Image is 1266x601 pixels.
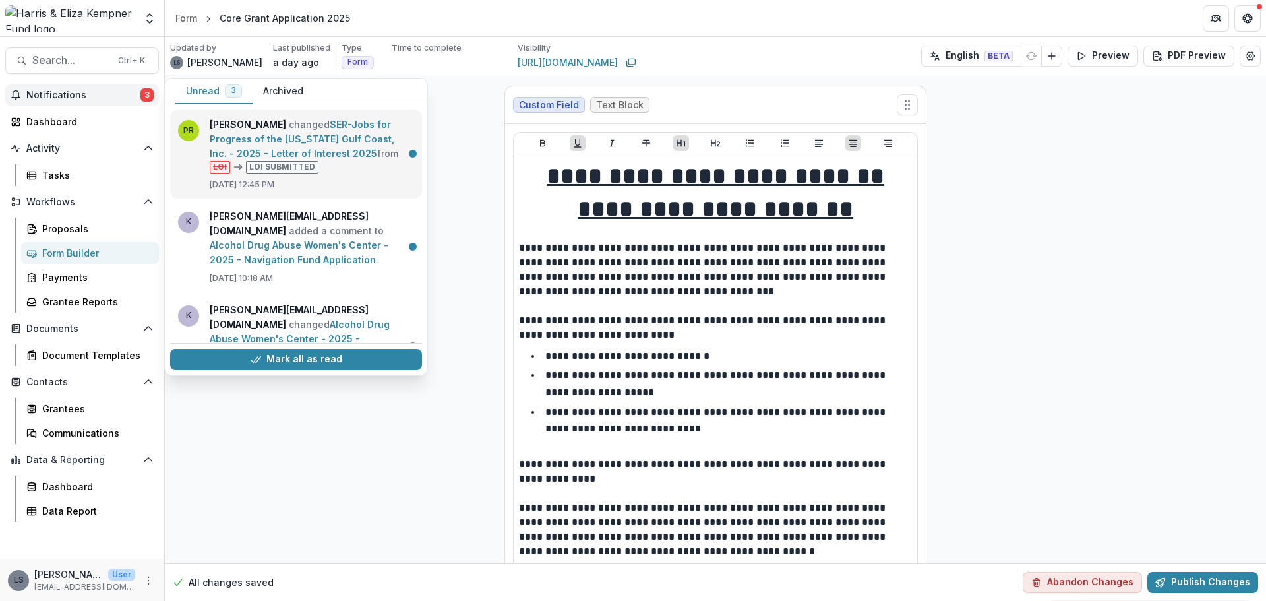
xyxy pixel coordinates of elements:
[1143,46,1234,67] button: PDF Preview
[42,168,148,182] div: Tasks
[21,164,159,186] a: Tasks
[170,42,216,54] p: Updated by
[5,371,159,393] button: Open Contacts
[26,90,140,101] span: Notifications
[5,138,159,159] button: Open Activity
[26,377,138,388] span: Contacts
[42,246,148,260] div: Form Builder
[392,42,462,54] p: Time to complete
[26,115,148,129] div: Dashboard
[518,55,618,69] a: [URL][DOMAIN_NAME]
[42,222,148,236] div: Proposals
[897,94,918,115] button: Move field
[220,11,350,25] div: Core Grant Application 2025
[170,9,355,28] nav: breadcrumb
[5,191,159,212] button: Open Workflows
[5,318,159,339] button: Open Documents
[34,567,103,581] p: [PERSON_NAME]
[21,398,159,420] a: Grantees
[210,319,390,359] a: Alcohol Drug Abuse Women's Center - 2025 - Navigation Fund Application
[347,57,368,67] span: Form
[21,291,159,313] a: Grantee Reports
[210,117,414,174] p: changed from
[623,55,639,71] button: Copy link
[189,576,274,590] p: All changes saved
[811,135,827,151] button: Align Left
[5,5,135,32] img: Harris & Eliza Kempner Fund logo
[21,242,159,264] a: Form Builder
[596,100,644,111] span: Text Block
[253,79,314,104] button: Archived
[21,422,159,444] a: Communications
[32,54,110,67] span: Search...
[210,239,388,265] a: Alcohol Drug Abuse Women's Center - 2025 - Navigation Fund Application
[210,209,414,267] p: added a comment to .
[535,135,551,151] button: Bold
[231,86,236,95] span: 3
[673,135,689,151] button: Heading 1
[26,197,138,208] span: Workflows
[845,135,861,151] button: Align Center
[170,349,422,370] button: Mark all as read
[42,348,148,362] div: Document Templates
[1234,5,1261,32] button: Get Help
[42,295,148,309] div: Grantee Reports
[1147,572,1258,593] button: Publish Changes
[115,53,148,68] div: Ctrl + K
[175,11,197,25] div: Form
[42,480,148,493] div: Dashboard
[175,79,253,104] button: Unread
[34,581,135,593] p: [EMAIL_ADDRESS][DOMAIN_NAME]
[777,135,793,151] button: Ordered List
[21,267,159,288] a: Payments
[1240,46,1261,67] button: Edit Form Settings
[570,135,586,151] button: Underline
[210,303,414,373] p: changed from
[26,143,138,154] span: Activity
[1203,5,1229,32] button: Partners
[42,426,148,440] div: Communications
[273,55,319,69] p: a day ago
[42,270,148,284] div: Payments
[42,504,148,518] div: Data Report
[173,60,180,65] div: Lauren Scott
[21,218,159,239] a: Proposals
[1068,46,1138,67] button: Preview
[21,500,159,522] a: Data Report
[604,135,620,151] button: Italicize
[187,55,262,69] p: [PERSON_NAME]
[140,88,154,102] span: 3
[5,84,159,106] button: Notifications3
[742,135,758,151] button: Bullet List
[26,455,138,466] span: Data & Reporting
[708,135,723,151] button: Heading 2
[519,100,579,111] span: Custom Field
[14,576,24,585] div: Lauren Scott
[140,573,156,588] button: More
[273,42,330,54] p: Last published
[21,476,159,497] a: Dashboard
[108,569,135,581] p: User
[26,323,138,334] span: Documents
[210,119,394,159] a: SER-Jobs for Progress of the [US_STATE] Gulf Coast, Inc. - 2025 - Letter of Interest 2025
[638,135,654,151] button: Strike
[5,47,159,74] button: Search...
[170,9,202,28] a: Form
[342,42,362,54] p: Type
[1023,572,1142,593] button: Abandon Changes
[21,344,159,366] a: Document Templates
[1041,46,1062,67] button: Add Language
[140,5,159,32] button: Open entity switcher
[518,42,551,54] p: Visibility
[42,402,148,416] div: Grantees
[921,46,1021,67] button: English BETA
[5,449,159,470] button: Open Data & Reporting
[1021,46,1042,67] button: Refresh Translation
[5,111,159,133] a: Dashboard
[880,135,896,151] button: Align Right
